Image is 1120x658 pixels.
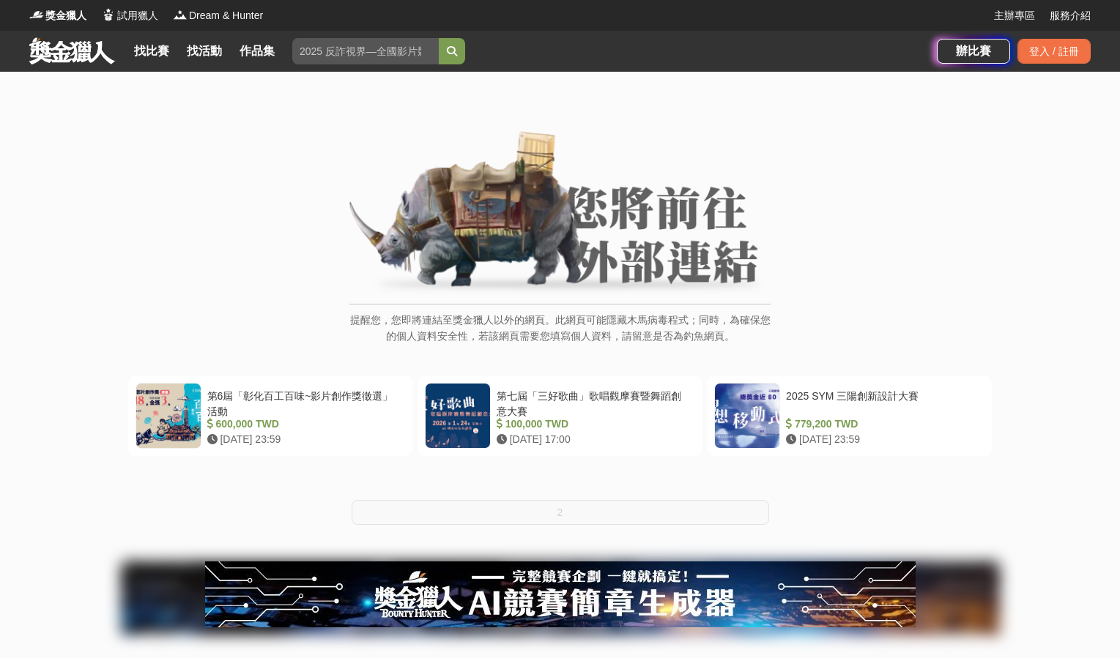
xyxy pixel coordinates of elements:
div: [DATE] 23:59 [207,432,400,447]
a: 2025 SYM 三陽創新設計大賽 779,200 TWD [DATE] 23:59 [707,375,992,456]
a: 作品集 [234,41,281,61]
div: 600,000 TWD [207,416,400,432]
img: Logo [101,7,116,22]
a: 辦比賽 [937,39,1010,64]
img: Logo [29,7,44,22]
span: 試用獵人 [117,8,158,23]
div: 779,200 TWD [786,416,979,432]
a: 找比賽 [128,41,175,61]
div: 第6屆「彰化百工百味~影片創作獎徵選」活動 [207,389,400,416]
input: 2025 反詐視界—全國影片競賽 [292,38,439,64]
a: 服務介紹 [1050,8,1091,23]
div: 2025 SYM 三陽創新設計大賽 [786,389,979,416]
span: 獎金獵人 [45,8,86,23]
div: 登入 / 註冊 [1017,39,1091,64]
img: e66c81bb-b616-479f-8cf1-2a61d99b1888.jpg [205,561,916,627]
a: LogoDream & Hunter [173,8,263,23]
img: External Link Banner [349,131,771,296]
div: 第七屆「三好歌曲」歌唱觀摩賽暨舞蹈創意大賽 [497,389,689,416]
span: Dream & Hunter [189,8,263,23]
div: [DATE] 17:00 [497,432,689,447]
p: 提醒您，您即將連結至獎金獵人以外的網頁。此網頁可能隱藏木馬病毒程式；同時，為確保您的個人資料安全性，若該網頁需要您填寫個人資料，請留意是否為釣魚網頁。 [349,312,771,359]
img: Logo [173,7,188,22]
a: 找活動 [181,41,228,61]
a: Logo獎金獵人 [29,8,86,23]
button: 2 [352,500,769,525]
div: [DATE] 23:59 [786,432,979,447]
div: 100,000 TWD [497,416,689,432]
a: 第6屆「彰化百工百味~影片創作獎徵選」活動 600,000 TWD [DATE] 23:59 [128,375,413,456]
a: Logo試用獵人 [101,8,158,23]
a: 第七屆「三好歌曲」歌唱觀摩賽暨舞蹈創意大賽 100,000 TWD [DATE] 17:00 [418,375,702,456]
a: 主辦專區 [994,8,1035,23]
